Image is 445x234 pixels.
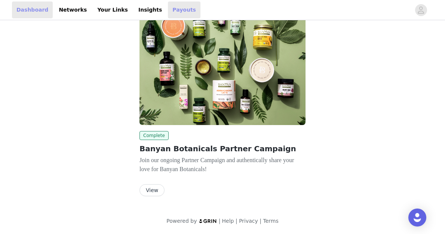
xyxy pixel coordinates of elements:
[54,1,91,18] a: Networks
[219,218,221,224] span: |
[408,209,426,227] div: Open Intercom Messenger
[12,1,53,18] a: Dashboard
[166,218,197,224] span: Powered by
[260,218,261,224] span: |
[417,4,424,16] div: avatar
[139,188,165,193] a: View
[222,218,234,224] a: Help
[168,1,200,18] a: Payouts
[239,218,258,224] a: Privacy
[139,143,306,154] h2: Banyan Botanicals Partner Campaign
[139,157,294,172] span: Join our ongoing Partner Campaign and authentically share your love for Banyan Botanicals!
[139,0,306,125] img: Banyan Botanicals
[93,1,132,18] a: Your Links
[139,131,169,140] span: Complete
[263,218,278,224] a: Terms
[199,219,217,224] img: logo
[139,184,165,196] button: View
[236,218,237,224] span: |
[134,1,166,18] a: Insights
